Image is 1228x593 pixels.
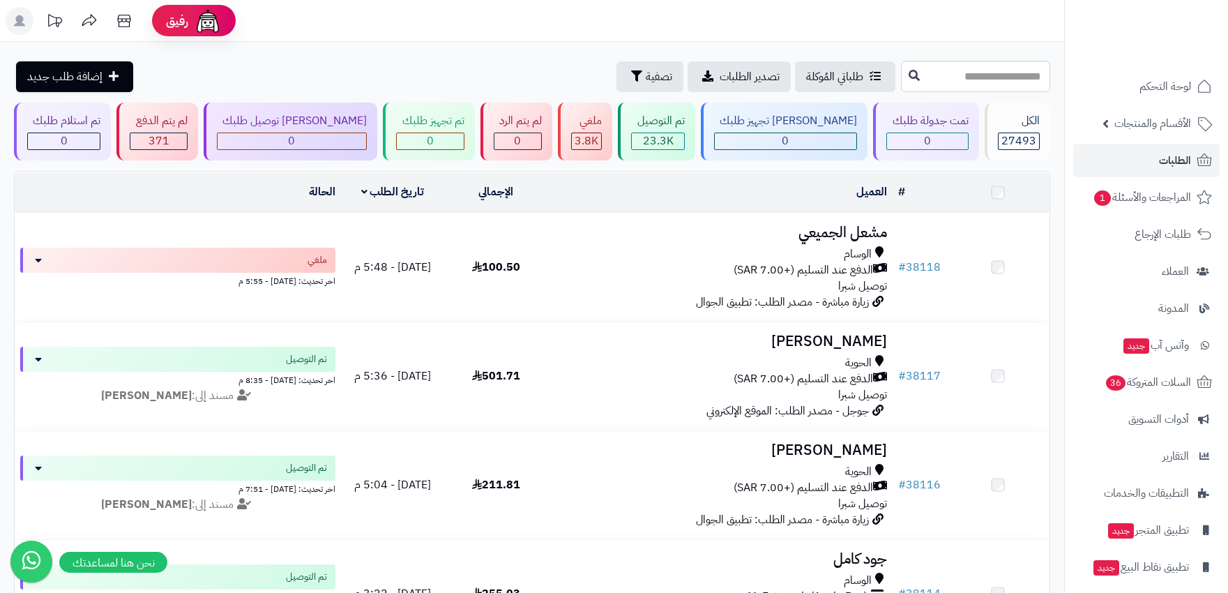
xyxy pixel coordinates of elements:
[1073,403,1220,436] a: أدوات التسويق
[1073,513,1220,547] a: تطبيق المتجرجديد
[37,7,72,38] a: تحديثات المنصة
[1092,557,1189,577] span: تطبيق نقاط البيع
[286,352,327,366] span: تم التوصيل
[20,372,335,386] div: اخر تحديث: [DATE] - 8:35 م
[615,103,697,160] a: تم التوصيل 23.3K
[696,294,869,310] span: زيارة مباشرة - مصدر الطلب: تطبيق الجوال
[643,133,674,149] span: 23.3K
[734,371,873,387] span: الدفع عند التسليم (+7.00 SAR)
[838,386,887,403] span: توصيل شبرا
[844,246,872,262] span: الوسام
[201,103,380,160] a: [PERSON_NAME] توصيل طلبك 0
[309,183,335,200] a: الحالة
[632,133,683,149] div: 23299
[130,133,186,149] div: 371
[1073,550,1220,584] a: تطبيق نقاط البيعجديد
[553,551,886,567] h3: جود كامل
[217,113,367,129] div: [PERSON_NAME] توصيل طلبك
[1104,483,1189,503] span: التطبيقات والخدمات
[354,259,431,276] span: [DATE] - 5:48 م
[27,113,100,129] div: تم استلام طلبك
[1073,218,1220,251] a: طلبات الإرجاع
[1108,523,1134,539] span: جديد
[61,133,68,149] span: 0
[380,103,477,160] a: تم تجهيز طلبك 0
[856,183,887,200] a: العميل
[10,388,346,404] div: مسند إلى:
[514,133,521,149] span: 0
[354,368,431,384] span: [DATE] - 5:36 م
[844,573,872,589] span: الوسام
[887,133,967,149] div: 0
[166,13,188,29] span: رفيق
[472,368,520,384] span: 501.71
[20,481,335,495] div: اخر تحديث: [DATE] - 7:51 م
[795,61,895,92] a: طلباتي المُوكلة
[898,259,941,276] a: #38118
[688,61,791,92] a: تصدير الطلبات
[354,476,431,493] span: [DATE] - 5:04 م
[27,68,103,85] span: إضافة طلب جديد
[396,113,464,129] div: تم تجهيز طلبك
[10,497,346,513] div: مسند إلى:
[361,183,425,200] a: تاريخ الطلب
[101,496,192,513] strong: [PERSON_NAME]
[1001,133,1036,149] span: 27493
[1123,338,1149,354] span: جديد
[1073,329,1220,362] a: وآتس آبجديد
[555,103,615,160] a: ملغي 3.8K
[720,68,780,85] span: تصدير الطلبات
[308,253,327,267] span: ملغي
[16,61,133,92] a: إضافة طلب جديد
[1105,373,1191,392] span: السلات المتروكة
[1073,366,1220,399] a: السلات المتروكة36
[631,113,684,129] div: تم التوصيل
[397,133,463,149] div: 0
[28,133,100,149] div: 0
[998,113,1040,129] div: الكل
[646,68,672,85] span: تصفية
[1106,375,1125,391] span: 36
[286,570,327,584] span: تم التوصيل
[101,387,192,404] strong: [PERSON_NAME]
[1139,77,1191,96] span: لوحة التحكم
[1073,292,1220,325] a: المدونة
[898,368,941,384] a: #38117
[1159,151,1191,170] span: الطلبات
[838,495,887,512] span: توصيل شبرا
[982,103,1053,160] a: الكل27493
[698,103,870,160] a: [PERSON_NAME] تجهيز طلبك 0
[1162,446,1189,466] span: التقارير
[553,333,886,350] h3: [PERSON_NAME]
[1093,188,1191,207] span: المراجعات والأسئلة
[1158,299,1189,318] span: المدونة
[11,103,114,160] a: تم استلام طلبك 0
[114,103,200,160] a: لم يتم الدفع 371
[478,103,555,160] a: لم يتم الرد 0
[898,476,941,493] a: #38116
[1073,181,1220,214] a: المراجعات والأسئلة1
[1094,190,1111,206] span: 1
[696,511,869,528] span: زيارة مباشرة - مصدر الطلب: تطبيق الجوال
[149,133,169,149] span: 371
[1073,440,1220,473] a: التقارير
[1128,410,1189,429] span: أدوات التسويق
[1122,336,1189,355] span: وآتس آب
[1114,114,1191,133] span: الأقسام والمنتجات
[782,133,789,149] span: 0
[734,262,873,278] span: الدفع عند التسليم (+7.00 SAR)
[886,113,968,129] div: تمت جدولة طلبك
[427,133,434,149] span: 0
[130,113,187,129] div: لم يتم الدفع
[472,259,520,276] span: 100.50
[715,133,856,149] div: 0
[845,464,872,480] span: الحوية
[1093,560,1119,576] span: جديد
[1162,262,1189,281] span: العملاء
[845,355,872,371] span: الحوية
[924,133,931,149] span: 0
[616,61,683,92] button: تصفية
[1073,476,1220,510] a: التطبيقات والخدمات
[838,278,887,294] span: توصيل شبرا
[575,133,598,149] span: 3.8K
